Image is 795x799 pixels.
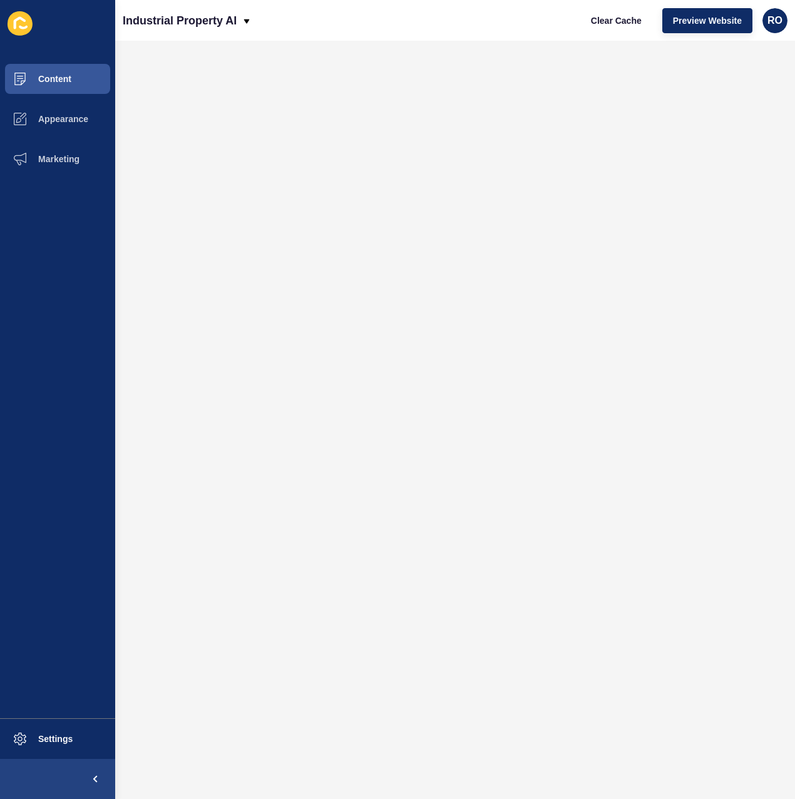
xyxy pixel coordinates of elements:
[591,14,642,27] span: Clear Cache
[767,14,782,27] span: RO
[580,8,652,33] button: Clear Cache
[123,5,237,36] p: Industrial Property AI
[662,8,752,33] button: Preview Website
[673,14,742,27] span: Preview Website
